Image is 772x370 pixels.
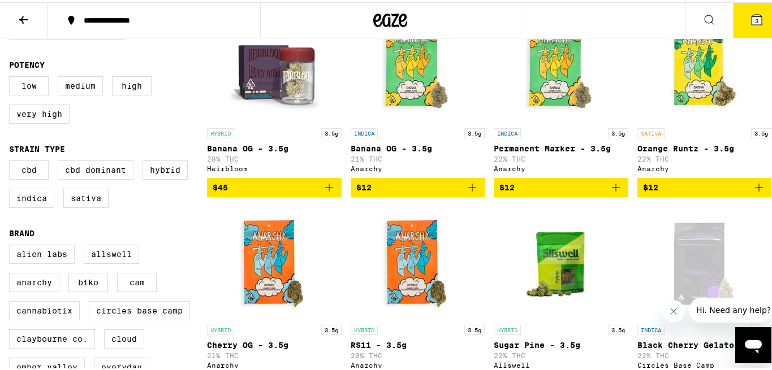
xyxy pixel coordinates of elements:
p: Cherry OG - 3.5g [207,338,342,347]
p: Banana OG - 3.5g [207,142,342,151]
p: Black Cherry Gelato - 3.5g [637,338,772,347]
img: Heirbloom - Banana OG - 3.5g [218,7,331,120]
p: 3.5g [321,126,342,136]
legend: Brand [9,227,34,236]
span: $12 [356,181,372,190]
a: Open page for Orange Runtz - 3.5g from Anarchy [637,7,772,176]
label: Biko [68,271,108,290]
p: RS11 - 3.5g [351,338,485,347]
img: Allswell - Sugar Pine - 3.5g [504,204,618,317]
p: 3.5g [608,323,628,333]
p: 3.5g [751,323,771,333]
p: Orange Runtz - 3.5g [637,142,772,151]
p: 22% THC [637,350,772,357]
p: 3.5g [464,323,485,333]
button: Add to bag [207,176,342,195]
div: Anarchy [351,359,485,367]
p: 3.5g [464,126,485,136]
img: Anarchy - Orange Runtz - 3.5g [648,7,761,120]
p: Banana OG - 3.5g [351,142,485,151]
img: Anarchy - Banana OG - 3.5g [361,7,474,120]
label: Medium [58,74,103,93]
p: 3.5g [321,323,342,333]
span: $45 [213,181,228,190]
label: Anarchy [9,271,59,290]
iframe: Button to launch messaging window [735,325,771,361]
button: Add to bag [351,176,485,195]
iframe: Message from company [689,295,771,320]
label: CBD Dominant [58,158,133,177]
p: 28% THC [207,153,342,160]
p: 20% THC [351,350,485,357]
p: INDICA [351,126,378,136]
span: $12 [643,181,658,190]
p: Permanent Marker - 3.5g [494,142,628,151]
label: Cannabiotix [9,299,80,318]
label: Sativa [63,186,109,206]
label: Low [9,74,49,93]
label: Alien Labs [9,242,75,262]
div: Heirbloom [207,163,342,170]
button: Add to bag [494,176,628,195]
span: 3 [755,15,758,22]
a: Open page for Banana OG - 3.5g from Heirbloom [207,7,342,176]
p: HYBRID [207,126,234,136]
p: HYBRID [494,323,521,333]
label: Cloud [104,327,144,346]
p: HYBRID [351,323,378,333]
label: Indica [9,186,54,206]
label: CAM [117,271,157,290]
img: Anarchy - Cherry OG - 3.5g [218,204,331,317]
legend: Potency [9,58,45,67]
div: Anarchy [637,163,772,170]
div: Circles Base Camp [637,359,772,367]
p: 3.5g [608,126,628,136]
p: SATIVA [637,126,665,136]
img: Anarchy - Permanent Marker - 3.5g [504,7,618,120]
legend: Strain Type [9,142,65,151]
label: High [112,74,152,93]
p: 21% THC [351,153,485,160]
img: Anarchy - RS11 - 3.5g [361,204,474,317]
a: Open page for Banana OG - 3.5g from Anarchy [351,7,485,176]
label: Claybourne Co. [9,327,95,346]
p: INDICA [494,126,521,136]
label: Hybrid [143,158,188,177]
label: Allswell [84,242,139,262]
div: Allswell [494,359,628,367]
iframe: Close message [662,298,685,320]
label: Circles Base Camp [89,299,190,318]
span: $12 [499,181,515,190]
p: 21% THC [207,350,342,357]
div: Anarchy [207,359,342,367]
div: Anarchy [494,163,628,170]
p: INDICA [637,323,665,333]
label: CBD [9,158,49,177]
p: 22% THC [637,153,772,160]
p: 22% THC [494,153,628,160]
p: 22% THC [494,350,628,357]
p: Sugar Pine - 3.5g [494,338,628,347]
a: Open page for Permanent Marker - 3.5g from Anarchy [494,7,628,176]
div: Anarchy [351,163,485,170]
button: Add to bag [637,176,772,195]
label: Very High [9,102,70,121]
p: HYBRID [207,323,234,333]
p: 3.5g [751,126,771,136]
